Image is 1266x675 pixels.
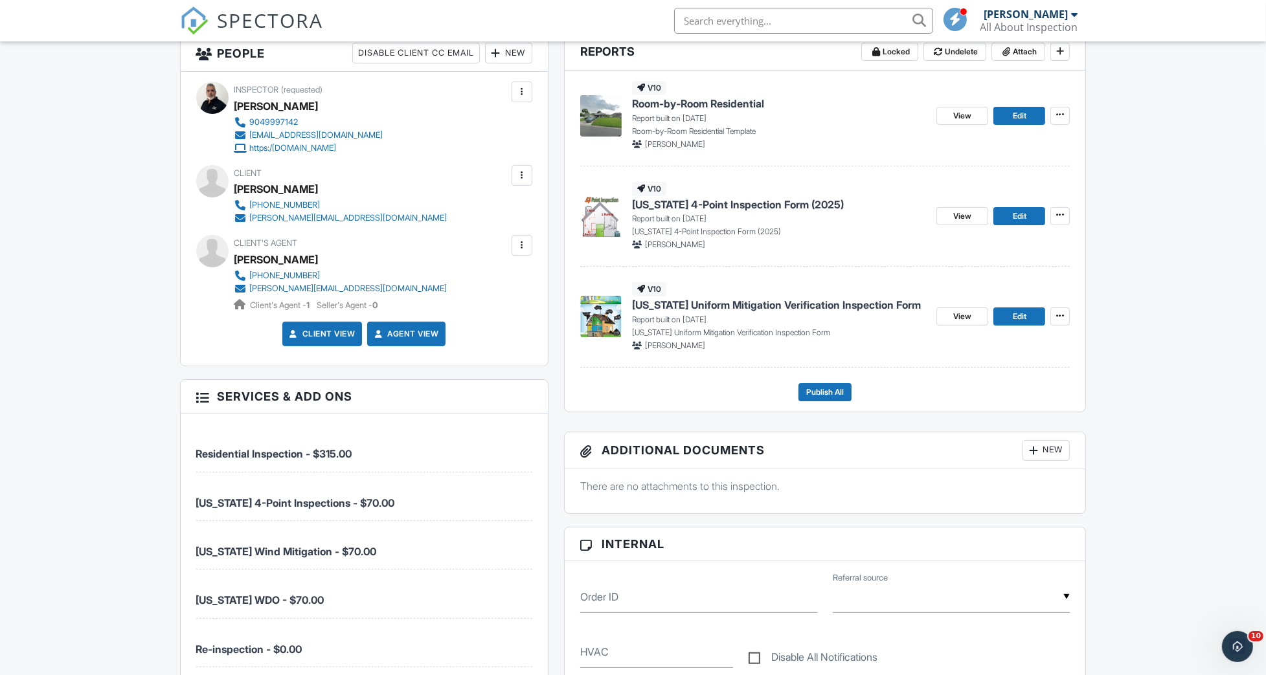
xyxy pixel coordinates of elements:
a: [EMAIL_ADDRESS][DOMAIN_NAME] [234,129,383,142]
input: Search everything... [674,8,933,34]
h3: People [181,35,548,72]
div: Disable Client CC Email [352,43,480,63]
li: Manual fee: Florida Wind Mitigation [196,521,532,570]
a: Agent View [372,327,438,340]
label: HVAC [580,645,609,659]
a: [PHONE_NUMBER] [234,199,447,212]
div: [PHONE_NUMBER] [250,200,321,210]
div: 9049997142 [250,117,299,127]
a: [PERSON_NAME] [234,250,319,269]
iframe: Intercom live chat [1222,631,1253,662]
a: SPECTORA [180,17,324,45]
li: Manual fee: Re-inspection [196,619,532,667]
li: Manual fee: Florida 4-Point Inspections [196,472,532,521]
li: Manual fee: Florida WDO [196,570,532,618]
span: Inspector [234,85,279,94]
span: Client's Agent - [251,300,312,310]
div: New [485,43,532,63]
span: SPECTORA [218,6,324,34]
a: 9049997142 [234,116,383,129]
label: Disable All Notifications [749,651,877,667]
strong: 0 [373,300,378,310]
h3: Services & Add ons [181,380,548,414]
span: Seller's Agent - [317,300,378,310]
span: [US_STATE] WDO - $70.00 [196,593,324,606]
p: There are no attachments to this inspection. [580,479,1070,493]
span: Residential Inspection - $315.00 [196,447,352,460]
a: https:/[DOMAIN_NAME] [234,142,383,155]
span: Client [234,168,262,178]
a: [PERSON_NAME][EMAIL_ADDRESS][DOMAIN_NAME] [234,212,447,225]
span: Client's Agent [234,238,298,248]
strong: 1 [307,300,310,310]
span: 10 [1249,631,1263,641]
label: Referral source [833,572,888,584]
div: [PERSON_NAME] [234,96,319,116]
span: (requested) [282,85,323,94]
a: Client View [287,327,356,340]
div: All About Inspection [980,21,1078,34]
div: [PERSON_NAME][EMAIL_ADDRESS][DOMAIN_NAME] [250,283,447,294]
div: [PERSON_NAME][EMAIL_ADDRESS][DOMAIN_NAME] [250,213,447,223]
span: Re-inspection - $0.00 [196,643,302,656]
a: [PERSON_NAME][EMAIL_ADDRESS][DOMAIN_NAME] [234,282,447,295]
div: New [1023,440,1070,461]
input: HVAC [580,636,733,668]
span: [US_STATE] Wind Mitigation - $70.00 [196,545,377,558]
div: https:/[DOMAIN_NAME] [250,143,337,153]
div: [EMAIL_ADDRESS][DOMAIN_NAME] [250,130,383,140]
div: [PERSON_NAME] [234,179,319,199]
a: [PHONE_NUMBER] [234,269,447,282]
h3: Additional Documents [565,432,1086,469]
label: Order ID [580,590,618,604]
span: [US_STATE] 4-Point Inspections - $70.00 [196,496,395,509]
li: Service: Residential Inspection [196,423,532,472]
div: [PHONE_NUMBER] [250,271,321,281]
img: The Best Home Inspection Software - Spectora [180,6,209,35]
h3: Internal [565,527,1086,561]
div: [PERSON_NAME] [984,8,1068,21]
